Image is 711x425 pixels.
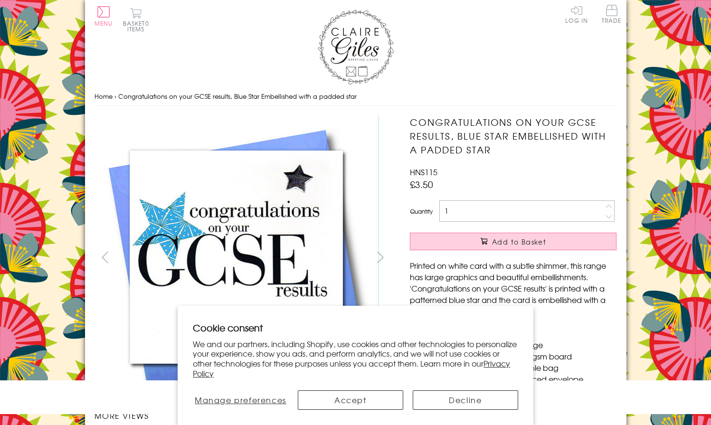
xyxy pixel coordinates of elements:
p: We and our partners, including Shopify, use cookies and other technologies to personalize your ex... [193,339,518,378]
span: HNS115 [410,166,437,178]
a: Log In [565,5,588,23]
a: Privacy Policy [193,358,510,379]
button: Menu [95,6,113,26]
label: Quantity [410,207,433,216]
h3: More views [95,410,391,421]
img: Congratulations on your GCSE results, Blue Star Embellished with a padded star [391,115,676,400]
button: Accept [298,390,403,410]
img: Claire Giles Greetings Cards [318,9,394,85]
h1: Congratulations on your GCSE results, Blue Star Embellished with a padded star [410,115,616,156]
span: Trade [602,5,622,23]
span: Add to Basket [492,237,546,246]
span: › [114,92,116,101]
h2: Cookie consent [193,321,518,334]
a: Home [95,92,113,101]
span: Congratulations on your GCSE results, Blue Star Embellished with a padded star [118,92,357,101]
span: Menu [95,19,113,28]
button: Decline [413,390,518,410]
a: Trade [602,5,622,25]
span: Manage preferences [195,394,286,406]
button: prev [95,246,116,268]
p: Printed on white card with a subtle shimmer, this range has large graphics and beautiful embellis... [410,260,616,317]
nav: breadcrumbs [95,87,617,106]
button: Add to Basket [410,233,616,250]
img: Congratulations on your GCSE results, Blue Star Embellished with a padded star [94,115,379,400]
span: 0 items [127,19,149,33]
button: next [370,246,391,268]
span: £3.50 [410,178,433,191]
button: Basket0 items [123,8,149,32]
button: Manage preferences [193,390,288,410]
